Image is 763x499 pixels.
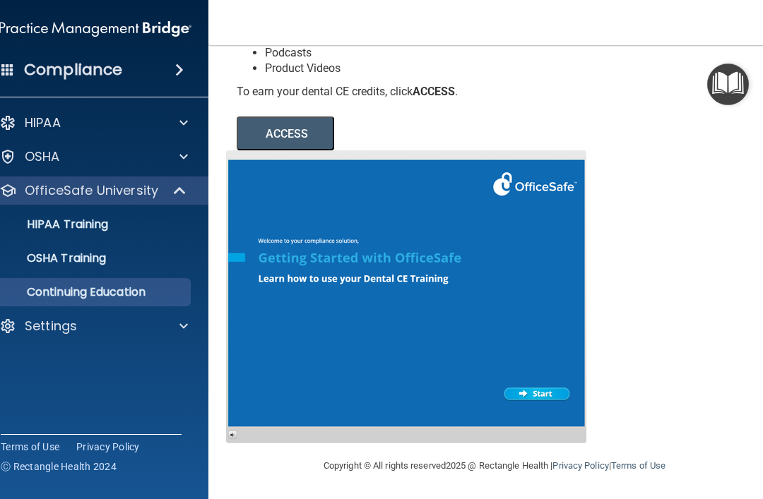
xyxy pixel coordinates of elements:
h4: Compliance [24,60,122,80]
li: Product Videos [265,61,473,76]
a: Terms of Use [1,440,59,454]
p: OfficeSafe University [25,182,158,199]
li: Podcasts [265,45,473,61]
a: Privacy Policy [76,440,140,454]
button: ACCESS [237,116,334,150]
p: OSHA [25,148,60,165]
button: Open Resource Center [707,64,749,105]
a: Privacy Policy [552,460,608,471]
p: Settings [25,318,77,335]
div: To earn your dental CE credits, click . [237,84,473,100]
a: Terms of Use [611,460,666,471]
div: Copyright © All rights reserved 2025 @ Rectangle Health | | [237,443,752,488]
a: ACCESS [237,129,623,140]
b: ACCESS [413,85,455,98]
span: Ⓒ Rectangle Health 2024 [1,459,117,474]
p: HIPAA [25,114,61,131]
